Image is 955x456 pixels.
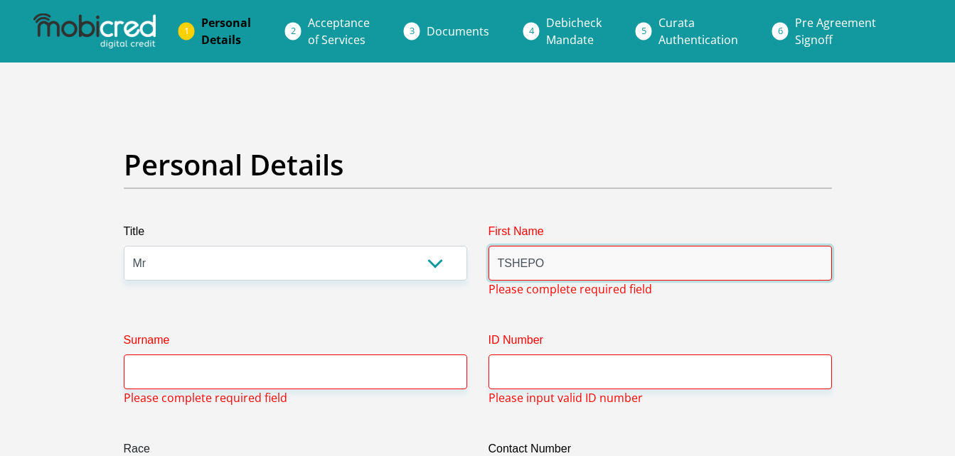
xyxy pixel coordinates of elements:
span: Debicheck Mandate [546,15,602,48]
input: Surname [124,354,467,389]
label: Title [124,223,467,246]
a: DebicheckMandate [535,9,613,54]
span: Personal Details [201,15,251,48]
span: Acceptance of Services [308,15,370,48]
h2: Personal Details [124,148,832,182]
span: Pre Agreement Signoff [795,15,876,48]
a: Pre AgreementSignoff [784,9,887,54]
a: Documents [415,17,501,45]
label: First Name [489,223,832,246]
span: Please complete required field [489,281,652,298]
span: Please complete required field [124,389,287,406]
a: Acceptanceof Services [297,9,381,54]
a: CurataAuthentication [647,9,749,54]
span: Please input valid ID number [489,389,643,406]
input: First Name [489,246,832,281]
label: Surname [124,332,467,354]
a: PersonalDetails [190,9,262,54]
label: ID Number [489,332,832,354]
span: Documents [427,23,489,39]
span: Curata Authentication [658,15,738,48]
input: ID Number [489,354,832,389]
img: mobicred logo [33,13,156,49]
